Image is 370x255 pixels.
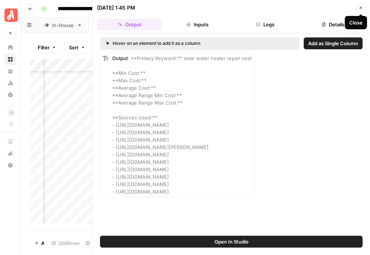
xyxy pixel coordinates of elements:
[97,4,135,11] div: [DATE] 1:45 PM
[112,55,251,195] span: **Primary Keyword:** solar water heater repair cost **Min Cost:** **Max Cost:** **Average Cost:**...
[38,18,89,33] a: In-House
[64,42,90,53] button: Sort
[83,237,123,249] div: 7/7 Columns
[4,148,16,159] button: What's new?
[33,42,61,53] button: Filter
[4,65,16,77] a: Your Data
[214,238,249,245] span: Open In Studio
[112,55,128,61] span: Output
[301,19,366,30] button: Details
[30,237,49,249] button: Add Row
[4,136,16,148] a: AirOps Academy
[4,6,16,24] button: Workspace: Angi
[97,19,162,30] button: Output
[52,21,74,29] div: In-House
[4,159,16,171] button: Help + Support
[4,77,16,89] a: Usage
[38,44,50,51] span: Filter
[100,236,363,248] button: Open In Studio
[4,89,16,101] a: Settings
[304,37,363,49] button: Add as Single Column
[49,237,83,249] div: 268 Rows
[165,19,230,30] button: Inputs
[4,42,16,53] a: Home
[69,44,79,51] span: Sort
[41,239,44,247] span: Add Row
[233,19,298,30] button: Logs
[89,18,135,33] a: Stretch
[308,40,358,47] span: Add as Single Column
[4,53,16,65] a: Browse
[4,9,18,22] img: Angi Logo
[5,148,16,159] div: What's new?
[349,19,363,26] div: Close
[106,40,247,47] div: Hover on an element to add it as a column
